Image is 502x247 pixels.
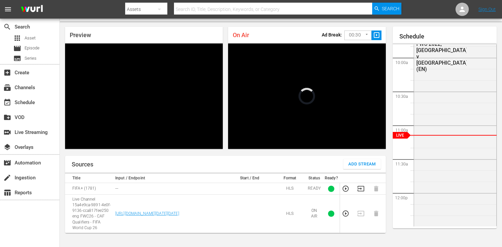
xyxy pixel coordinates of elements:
span: Episode [13,44,21,52]
a: [URL][DOMAIN_NAME][DATE][DATE] [115,211,179,216]
span: Episode [25,45,40,51]
span: slideshow_sharp [373,31,380,39]
span: Series [25,55,37,62]
span: Channels [3,84,11,92]
td: ON AIR [306,195,323,233]
th: Start / End [226,174,274,183]
th: Title [65,174,113,183]
h1: Schedule [399,33,497,40]
span: Preview [70,31,91,38]
span: Search [3,23,11,31]
span: Series [13,54,21,62]
td: HLS [274,183,306,195]
span: Live Streaming [3,128,11,136]
span: Overlays [3,143,11,151]
span: On Air [233,31,249,38]
th: Status [306,174,323,183]
span: Reports [3,189,11,197]
span: Create [3,69,11,77]
span: Add Stream [348,160,376,168]
span: VOD [3,113,11,121]
p: Ad Break: [322,32,342,37]
th: Input / Endpoint [113,174,226,183]
button: Transition [357,185,365,192]
button: Add Stream [343,159,381,169]
span: Automation [3,159,11,167]
span: Asset [25,35,36,41]
div: Video Player [65,43,223,149]
img: ans4CAIJ8jUAAAAAAAAAAAAAAAAAAAAAAAAgQb4GAAAAAAAAAAAAAAAAAAAAAAAAJMjXAAAAAAAAAAAAAAAAAAAAAAAAgAT5G... [16,2,48,17]
div: Video Player [228,43,386,149]
span: Ingestion [3,174,11,182]
span: Asset [13,34,21,42]
td: HLS [274,195,306,233]
button: Search [372,3,401,15]
div: 00:30 [344,29,372,41]
button: Preview Stream [342,210,349,217]
span: Schedule [3,98,11,106]
th: Format [274,174,306,183]
span: Search [382,3,399,15]
td: --- [113,183,226,195]
div: FWC 2022, [GEOGRAPHIC_DATA] v [GEOGRAPHIC_DATA] (EN) [416,41,466,72]
th: Ready? [323,174,340,183]
td: READY [306,183,323,195]
a: Sign Out [478,7,496,12]
td: FIFA+ (1781) [65,183,113,195]
span: menu [4,5,12,13]
h1: Sources [72,161,93,168]
td: Live Channel 15a4e9ca-9891-4e0f-9136-cca817fee250 eng FWC26 - CAF Qualifiers - FIFA World Cup 26 [65,195,113,233]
